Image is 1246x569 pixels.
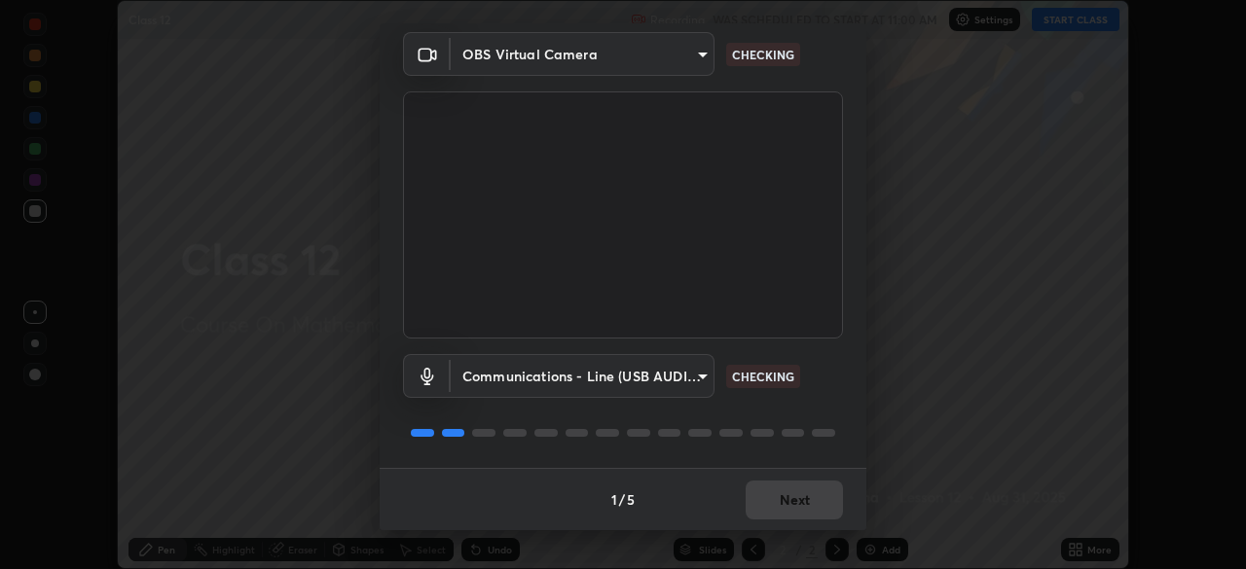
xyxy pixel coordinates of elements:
[627,489,635,510] h4: 5
[732,368,794,385] p: CHECKING
[451,354,715,398] div: OBS Virtual Camera
[451,32,715,76] div: OBS Virtual Camera
[611,489,617,510] h4: 1
[619,489,625,510] h4: /
[732,46,794,63] p: CHECKING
